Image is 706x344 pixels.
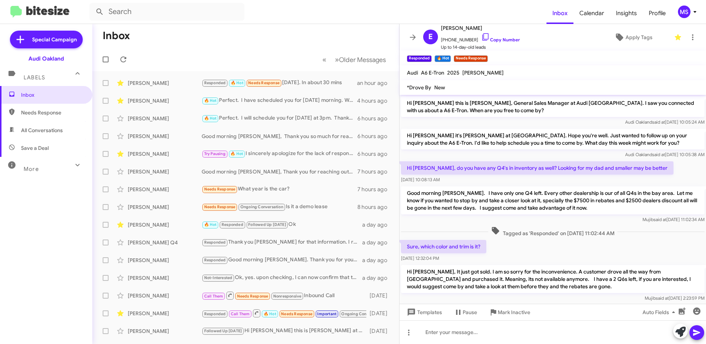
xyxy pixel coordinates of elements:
div: Good morning [PERSON_NAME], Thank you so much for reaching out and your interest in our Q6s. Rest... [202,133,357,140]
nav: Page navigation example [318,52,390,67]
button: Apply Tags [596,31,671,44]
div: [PERSON_NAME] [128,203,202,211]
span: Ongoing Conversation [341,312,384,316]
span: said at [656,295,669,301]
a: Insights [610,3,643,24]
span: [PERSON_NAME] [462,69,504,76]
div: 7 hours ago [357,168,393,175]
span: Needs Response [21,109,84,116]
span: Up to 14-day-old leads [441,44,520,51]
button: Next [330,52,390,67]
span: Ongoing Conversation [240,204,283,209]
a: Inbox [546,3,573,24]
div: [PERSON_NAME] [128,97,202,104]
div: 6 hours ago [357,115,393,122]
span: *Drove By [407,84,431,91]
div: [PERSON_NAME] [128,150,202,158]
span: Mark Inactive [498,306,530,319]
span: Important [317,312,336,316]
span: Tagged as 'Responded' on [DATE] 11:02:44 AM [488,226,617,237]
div: [PERSON_NAME] [128,221,202,228]
div: [PERSON_NAME] [128,257,202,264]
span: Inbox [21,91,84,99]
input: Search [89,3,244,21]
p: Hi [PERSON_NAME], It just got sold. I am so sorry for the inconvenience. A customer drove all the... [401,265,705,293]
span: Responded [222,222,243,227]
span: Needs Response [248,80,280,85]
div: The vehicle has 20,000 miles and is in good condition. There is one little door ding. Could you g... [202,309,366,318]
div: [PERSON_NAME] [128,310,202,317]
span: Needs Response [281,312,312,316]
span: Not-Interested [204,275,233,280]
div: [PERSON_NAME] [128,79,202,87]
span: Audi [407,69,418,76]
span: All Conversations [21,127,63,134]
div: [DATE]. In about 30 mins [202,79,357,87]
div: Ok [202,220,362,229]
button: MS [672,6,698,18]
span: « [322,55,326,64]
div: [DATE] [366,292,393,299]
span: Responded [204,258,226,262]
a: Copy Number [481,37,520,42]
div: [PERSON_NAME] [128,168,202,175]
span: 🔥 Hot [204,116,217,121]
div: [DATE] [366,310,393,317]
span: Auto Fields [642,306,678,319]
div: 8 hours ago [357,203,393,211]
span: Audi Oakland [DATE] 10:05:24 AM [625,119,705,125]
p: Hi [PERSON_NAME] this is [PERSON_NAME], General Sales Manager at Audi [GEOGRAPHIC_DATA]. I saw yo... [401,96,705,117]
div: [PERSON_NAME] [128,274,202,282]
span: [PERSON_NAME] [441,24,520,32]
div: 4 hours ago [357,97,393,104]
a: Calendar [573,3,610,24]
span: Nonresponsive [273,294,302,299]
span: Special Campaign [32,36,77,43]
small: Needs Response [454,55,488,62]
div: Audi Oakland [28,55,64,62]
span: Try Pausing [204,151,226,156]
span: 🔥 Hot [264,312,276,316]
div: an hour ago [357,79,393,87]
span: Apply Tags [626,31,652,44]
div: [PERSON_NAME] [128,133,202,140]
p: Hi [PERSON_NAME], do you have any Q4's in inventory as well? Looking for my dad and smaller may b... [401,161,674,175]
div: Good morning [PERSON_NAME]. Thank you for your question. We would like you to bring your vehicle ... [202,256,362,264]
span: Audi Oakland [DATE] 10:05:38 AM [625,152,705,157]
span: Needs Response [204,204,236,209]
span: [DATE] 12:32:04 PM [401,255,439,261]
p: Good morning [PERSON_NAME]. I have only one Q4 left. Every other dealership is our of all Q4s in ... [401,186,705,214]
span: Responded [204,312,226,316]
span: Call Them [231,312,250,316]
span: Needs Response [237,294,268,299]
span: A6 E-Tron [421,69,444,76]
span: Call Them [204,294,223,299]
div: a day ago [362,221,393,228]
div: Is it a demo lease [202,203,357,211]
div: What year is the car? [202,185,357,193]
span: 2025 [447,69,459,76]
span: 🔥 Hot [204,222,217,227]
div: I sincerely apologize for the lack of response. I’ve asked my Brand Specialist, [PERSON_NAME], to... [202,149,357,158]
div: Perfect. I have scheduled you for [DATE] morning. When you are here, ask for MUJIB, I will meet y... [202,96,357,105]
span: Responded [204,80,226,85]
div: [PERSON_NAME] Q4 [128,239,202,246]
span: Followed Up [DATE] [248,222,286,227]
span: 🔥 Hot [230,151,243,156]
div: Ok, yes. upon checking, I can now confirm that the vehicle of your interest is sold to another cu... [202,274,362,282]
p: Hi [PERSON_NAME] it's [PERSON_NAME] at [GEOGRAPHIC_DATA]. Hope you're well. Just wanted to follow... [401,129,705,149]
div: a day ago [362,257,393,264]
div: [PERSON_NAME] [128,115,202,122]
div: [PERSON_NAME] [128,186,202,193]
div: 6 hours ago [357,133,393,140]
span: said at [652,152,665,157]
a: Special Campaign [10,31,83,48]
span: said at [654,217,666,222]
div: Inbound Call [202,291,366,300]
button: Pause [448,306,483,319]
span: Older Messages [339,56,386,64]
span: Pause [463,306,477,319]
span: [DATE] 10:08:13 AM [401,177,440,182]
